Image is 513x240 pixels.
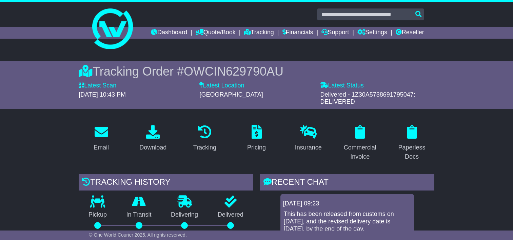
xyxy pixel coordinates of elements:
[79,211,117,219] p: Pickup
[79,91,126,98] span: [DATE] 10:43 PM
[151,27,187,39] a: Dashboard
[247,143,266,152] div: Pricing
[189,123,221,155] a: Tracking
[79,64,434,79] div: Tracking Order #
[199,91,263,98] span: [GEOGRAPHIC_DATA]
[117,211,161,219] p: In Transit
[260,174,434,192] div: RECENT CHAT
[342,143,378,161] div: Commercial Invoice
[389,123,434,164] a: Paperless Docs
[193,143,216,152] div: Tracking
[94,143,109,152] div: Email
[321,27,349,39] a: Support
[196,27,236,39] a: Quote/Book
[89,232,187,238] span: © One World Courier 2025. All rights reserved.
[291,123,326,155] a: Insurance
[282,27,313,39] a: Financials
[79,174,253,192] div: Tracking history
[357,27,387,39] a: Settings
[244,27,274,39] a: Tracking
[199,82,244,89] label: Latest Location
[89,123,113,155] a: Email
[139,143,166,152] div: Download
[295,143,322,152] div: Insurance
[135,123,171,155] a: Download
[283,200,411,207] div: [DATE] 09:23
[243,123,270,155] a: Pricing
[184,64,283,78] span: OWCIN629790AU
[161,211,208,219] p: Delivering
[338,123,383,164] a: Commercial Invoice
[208,211,253,219] p: Delivered
[396,27,424,39] a: Reseller
[320,91,415,105] span: Delivered - 1Z30A5738691795047: DELIVERED
[394,143,430,161] div: Paperless Docs
[79,82,116,89] label: Latest Scan
[320,82,364,89] label: Latest Status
